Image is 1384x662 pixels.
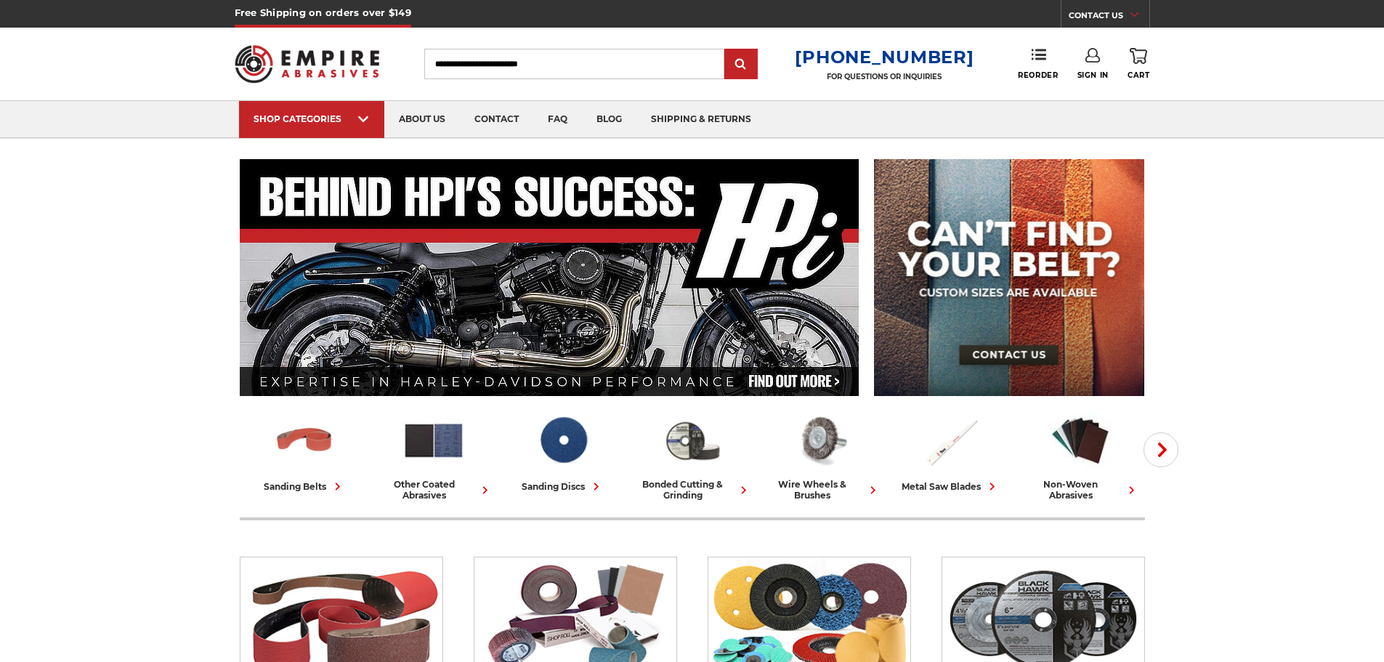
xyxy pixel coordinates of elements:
img: Other Coated Abrasives [402,409,466,472]
img: Banner for an interview featuring Horsepower Inc who makes Harley performance upgrades featured o... [240,159,859,396]
div: wire wheels & brushes [763,479,881,501]
a: contact [460,101,533,138]
div: SHOP CATEGORIES [254,113,370,124]
img: Metal Saw Blades [919,409,983,472]
a: faq [533,101,582,138]
img: Wire Wheels & Brushes [790,409,854,472]
a: metal saw blades [892,409,1010,494]
a: about us [384,101,460,138]
img: Non-woven Abrasives [1048,409,1112,472]
div: bonded cutting & grinding [634,479,751,501]
p: FOR QUESTIONS OR INQUIRIES [795,72,974,81]
img: Bonded Cutting & Grinding [660,409,724,472]
div: other coated abrasives [375,479,493,501]
input: Submit [727,50,756,79]
img: Empire Abrasives [235,36,380,92]
a: wire wheels & brushes [763,409,881,501]
a: blog [582,101,636,138]
img: Sanding Belts [272,409,336,472]
div: sanding belts [264,479,345,494]
a: non-woven abrasives [1021,409,1139,501]
span: Sign In [1077,70,1109,80]
button: Next [1144,432,1178,467]
a: Reorder [1018,48,1058,79]
div: non-woven abrasives [1021,479,1139,501]
a: [PHONE_NUMBER] [795,47,974,68]
div: sanding discs [522,479,604,494]
img: promo banner for custom belts. [874,159,1144,396]
a: other coated abrasives [375,409,493,501]
a: sanding discs [504,409,622,494]
img: Sanding Discs [531,409,595,472]
div: metal saw blades [902,479,1000,494]
a: Cart [1128,48,1149,80]
a: bonded cutting & grinding [634,409,751,501]
a: CONTACT US [1069,7,1149,28]
span: Cart [1128,70,1149,80]
a: shipping & returns [636,101,766,138]
span: Reorder [1018,70,1058,80]
a: sanding belts [246,409,363,494]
